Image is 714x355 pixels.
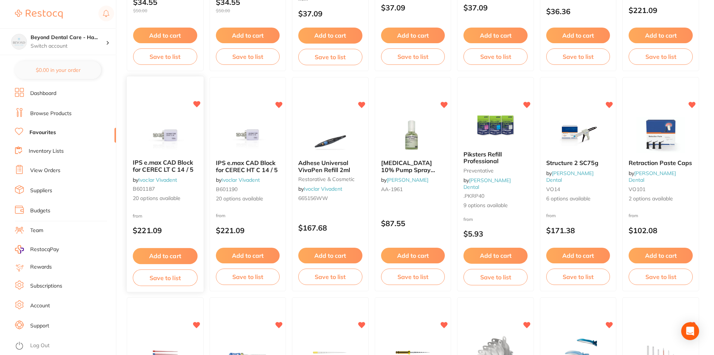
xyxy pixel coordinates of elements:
[546,170,594,183] a: [PERSON_NAME] Dental
[463,150,502,165] span: Piksters Refill Professional
[223,116,272,153] img: IPS e.max CAD Block for CEREC HT C 14 / 5
[298,28,362,43] button: Add to cart
[133,195,197,203] span: 20 options available
[298,9,362,18] p: $37.09
[133,159,197,173] b: IPS e.max CAD Block for CEREC LT C 14 / 5
[133,177,177,183] span: by
[30,282,62,290] a: Subscriptions
[546,48,610,65] button: Save to list
[463,168,528,174] small: preventative
[216,8,280,13] span: $50.00
[629,186,645,193] span: VO101
[216,186,238,193] span: B601190
[30,227,43,234] a: Team
[629,195,693,203] span: 2 options available
[141,116,189,153] img: IPS e.max CAD Block for CEREC LT C 14 / 5
[138,177,177,183] a: Ivoclar Vivadent
[298,159,350,173] span: Adhese Universal VivaPen Refill 2ml
[306,116,355,153] img: Adhese Universal VivaPen Refill 2ml
[15,245,24,254] img: RestocqPay
[15,10,63,19] img: Restocq Logo
[298,195,328,202] span: 665156WW
[15,245,59,254] a: RestocqPay
[30,322,49,330] a: Support
[389,116,437,153] img: XYLOCAINE 10% Pump Spray Solution 50ml Bottle
[629,213,638,218] span: from
[381,186,403,193] span: AA-1961
[463,193,484,199] span: .PKRP40
[629,6,693,15] p: $221.09
[546,170,594,183] span: by
[15,6,63,23] a: Restocq Logo
[387,177,428,183] a: [PERSON_NAME]
[133,226,197,235] p: $221.09
[546,195,610,203] span: 6 options available
[463,177,511,190] span: by
[381,159,438,180] span: [MEDICAL_DATA] 10% Pump Spray Solution 50ml Bottle
[133,186,155,193] span: B601187
[381,159,445,173] b: XYLOCAINE 10% Pump Spray Solution 50ml Bottle
[30,187,52,194] a: Suppliers
[31,34,106,41] h4: Beyond Dental Care - Hamilton
[463,202,528,209] span: 9 options available
[216,195,280,203] span: 20 options available
[463,229,528,238] p: $5.93
[629,269,693,285] button: Save to list
[546,248,610,263] button: Add to cart
[554,116,603,153] img: Structure 2 SC75g
[216,28,280,43] button: Add to cart
[546,28,610,43] button: Add to cart
[629,248,693,263] button: Add to cart
[216,177,260,183] span: by
[133,159,194,174] span: IPS e.max CAD Block for CEREC LT C 14 / 5
[30,167,60,174] a: View Orders
[133,269,197,286] button: Save to list
[31,42,106,50] p: Switch account
[629,170,676,183] span: by
[216,248,280,263] button: Add to cart
[133,48,197,65] button: Save to list
[29,148,64,155] a: Inventory Lists
[629,159,692,167] span: Retraction Paste Caps
[381,48,445,65] button: Save to list
[216,213,226,218] span: from
[298,248,362,263] button: Add to cart
[381,219,445,228] p: $87.55
[546,213,556,218] span: from
[298,186,342,192] span: by
[298,159,362,173] b: Adhese Universal VivaPen Refill 2ml
[216,48,280,65] button: Save to list
[471,108,520,145] img: Piksters Refill Professional
[30,302,50,310] a: Account
[636,116,685,153] img: Retraction Paste Caps
[463,216,473,222] span: from
[304,186,342,192] a: Ivoclar Vivadent
[30,246,59,253] span: RestocqPay
[216,269,280,285] button: Save to list
[133,28,197,43] button: Add to cart
[15,340,114,352] button: Log Out
[463,248,528,263] button: Add to cart
[133,248,197,264] button: Add to cart
[546,269,610,285] button: Save to list
[546,226,610,235] p: $171.38
[546,159,610,166] b: Structure 2 SC75g
[133,213,142,219] span: from
[30,207,50,215] a: Budgets
[629,28,693,43] button: Add to cart
[381,248,445,263] button: Add to cart
[463,48,528,65] button: Save to list
[546,186,560,193] span: VO14
[12,34,26,49] img: Beyond Dental Care - Hamilton
[381,177,428,183] span: by
[30,342,50,349] a: Log Out
[15,61,101,79] button: $0.00 in your order
[463,28,528,43] button: Add to cart
[681,322,699,340] div: Open Intercom Messenger
[30,90,56,97] a: Dashboard
[546,7,610,16] p: $36.36
[381,3,445,12] p: $37.09
[463,151,528,165] b: Piksters Refill Professional
[30,110,72,117] a: Browse Products
[381,28,445,43] button: Add to cart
